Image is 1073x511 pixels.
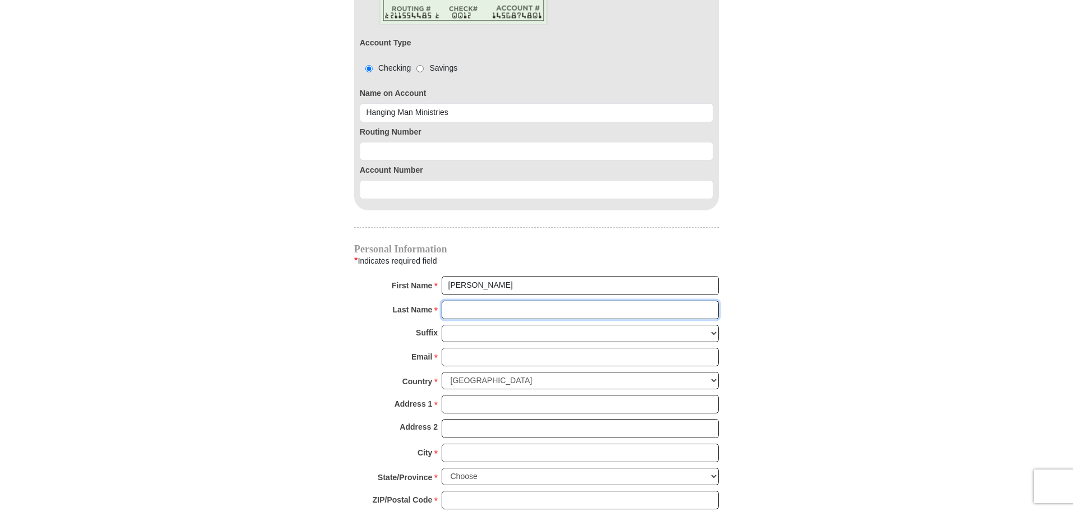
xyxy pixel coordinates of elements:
[393,302,433,317] strong: Last Name
[400,419,438,435] strong: Address 2
[411,349,432,365] strong: Email
[354,254,719,268] div: Indicates required field
[392,278,432,293] strong: First Name
[360,62,457,74] div: Checking Savings
[416,325,438,340] strong: Suffix
[402,374,433,389] strong: Country
[418,445,432,461] strong: City
[354,245,719,254] h4: Personal Information
[360,88,713,99] label: Name on Account
[395,396,433,412] strong: Address 1
[360,164,713,176] label: Account Number
[378,469,432,485] strong: State/Province
[373,492,433,508] strong: ZIP/Postal Code
[360,126,713,138] label: Routing Number
[360,37,411,49] label: Account Type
